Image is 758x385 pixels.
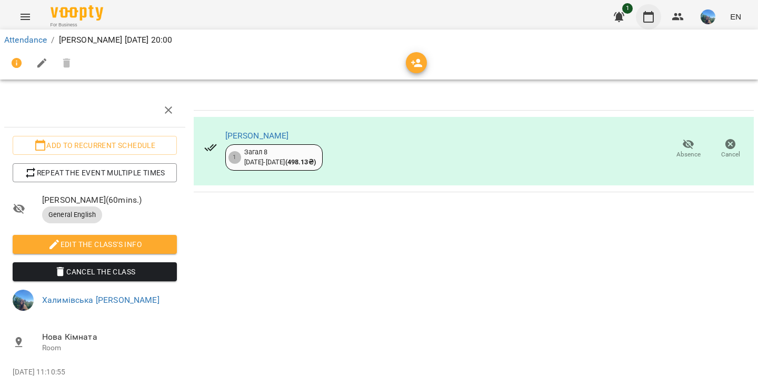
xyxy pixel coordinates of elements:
span: Нова Кімната [42,331,177,343]
button: Add to recurrent schedule [13,136,177,155]
button: Edit the class's Info [13,235,177,254]
button: EN [726,7,745,26]
span: Repeat the event multiple times [21,166,168,179]
span: EN [730,11,741,22]
img: a7d4f18d439b15bc62280586adbb99de.jpg [701,9,715,24]
span: 1 [622,3,633,14]
b: ( 498.13 ₴ ) [285,158,316,166]
p: [DATE] 11:10:55 [13,367,177,378]
span: Edit the class's Info [21,238,168,251]
img: Voopty Logo [51,5,103,21]
button: Cancel [710,134,752,164]
span: Absence [676,150,701,159]
button: Repeat the event multiple times [13,163,177,182]
span: General English [42,210,102,220]
span: For Business [51,22,103,28]
span: Cancel the class [21,265,168,278]
button: Menu [13,4,38,29]
button: Cancel the class [13,262,177,281]
li: / [51,34,54,46]
span: Cancel [721,150,740,159]
img: a7d4f18d439b15bc62280586adbb99de.jpg [13,290,34,311]
a: Халимівська [PERSON_NAME] [42,295,159,305]
div: Загал 8 [DATE] - [DATE] [244,147,316,167]
p: Room [42,343,177,353]
div: 1 [228,151,241,164]
a: [PERSON_NAME] [225,131,289,141]
span: Add to recurrent schedule [21,139,168,152]
nav: breadcrumb [4,34,754,46]
p: [PERSON_NAME] [DATE] 20:00 [59,34,173,46]
span: [PERSON_NAME] ( 60 mins. ) [42,194,177,206]
a: Attendance [4,35,47,45]
button: Absence [667,134,710,164]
